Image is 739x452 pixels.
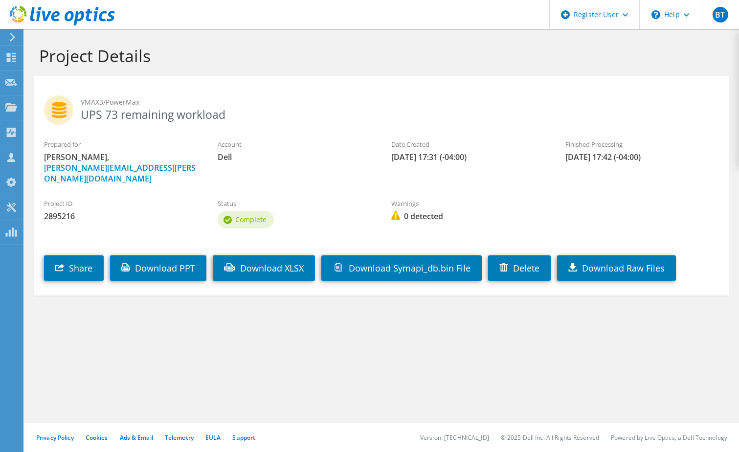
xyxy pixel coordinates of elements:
[120,433,153,442] a: Ads & Email
[651,10,660,19] svg: \n
[44,199,198,208] label: Project ID
[44,255,104,281] a: Share
[232,433,255,442] a: Support
[611,433,727,442] li: Powered by Live Optics, a Dell Technology
[557,255,676,281] a: Download Raw Files
[235,215,267,224] span: Complete
[420,433,489,442] li: Version: [TECHNICAL_ID]
[81,97,719,108] span: VMAX3/PowerMax
[44,162,196,184] a: [PERSON_NAME][EMAIL_ADDRESS][PERSON_NAME][DOMAIN_NAME]
[110,255,206,281] a: Download PPT
[391,211,545,222] span: 0 detected
[391,152,545,162] span: [DATE] 17:31 (-04:00)
[86,433,108,442] a: Cookies
[44,211,198,222] span: 2895216
[321,255,482,281] a: Download Symapi_db.bin File
[165,433,194,442] a: Telemetry
[44,95,719,120] h2: UPS 73 remaining workload
[44,139,198,149] label: Prepared for
[565,152,719,162] span: [DATE] 17:42 (-04:00)
[36,433,74,442] a: Privacy Policy
[44,152,198,184] span: [PERSON_NAME],
[488,255,551,281] a: Delete
[565,139,719,149] label: Finished Processing
[501,433,599,442] li: © 2025 Dell Inc. All Rights Reserved
[218,199,372,208] label: Status
[205,433,221,442] a: EULA
[713,7,728,23] span: BT
[218,139,372,149] label: Account
[213,255,315,281] a: Download XLSX
[391,199,545,208] label: Warnings
[39,45,719,66] h1: Project Details
[391,139,545,149] label: Date Created
[218,152,372,162] span: Dell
